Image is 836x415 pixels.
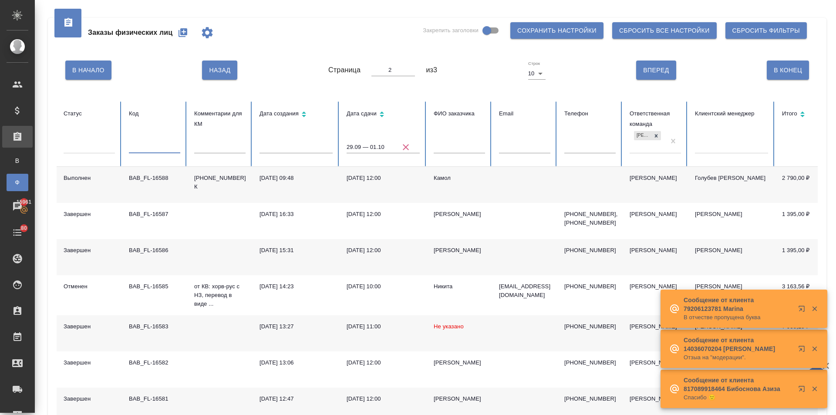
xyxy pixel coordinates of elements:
[630,395,681,403] div: [PERSON_NAME]
[11,198,37,206] span: 15961
[260,282,333,291] div: [DATE] 14:23
[793,340,814,361] button: Открыть в новой вкладке
[630,358,681,367] div: [PERSON_NAME]
[347,395,420,403] div: [DATE] 12:00
[630,282,681,291] div: [PERSON_NAME]
[688,275,775,315] td: [PERSON_NAME]
[684,393,792,402] p: Спасибо 🙂
[619,25,710,36] span: Сбросить все настройки
[564,282,616,291] p: [PHONE_NUMBER]
[434,174,485,182] div: Камол
[564,358,616,367] p: [PHONE_NUMBER]
[129,358,180,367] div: BAB_FL-16582
[260,108,333,121] div: Сортировка
[782,108,833,121] div: Сортировка
[684,353,792,362] p: Отзыа на "модерации".
[64,210,115,219] div: Завершен
[260,395,333,403] div: [DATE] 12:47
[732,25,800,36] span: Сбросить фильтры
[16,224,32,233] span: 80
[806,305,823,313] button: Закрыть
[11,178,24,187] span: Ф
[564,108,616,119] div: Телефон
[434,358,485,367] div: [PERSON_NAME]
[347,246,420,255] div: [DATE] 12:00
[564,246,616,255] p: [PHONE_NUMBER]
[7,152,28,169] a: В
[11,156,24,165] span: В
[347,174,420,182] div: [DATE] 12:00
[64,174,115,182] div: Выполнен
[64,282,115,291] div: Отменен
[684,313,792,322] p: В отчестве пропущена буква
[328,65,361,75] span: Страница
[260,210,333,219] div: [DATE] 16:33
[129,322,180,331] div: BAB_FL-16583
[684,376,792,393] p: Сообщение от клиента 817089918464 Бибоснова Азиза
[129,246,180,255] div: BAB_FL-16586
[434,323,464,330] span: Не указано
[564,395,616,403] p: [PHONE_NUMBER]
[688,167,775,203] td: Голубев [PERSON_NAME]
[528,61,540,66] label: Строк
[774,65,802,76] span: В Конец
[806,345,823,353] button: Закрыть
[260,174,333,182] div: [DATE] 09:48
[7,174,28,191] a: Ф
[260,322,333,331] div: [DATE] 13:27
[202,61,237,80] button: Назад
[260,358,333,367] div: [DATE] 13:06
[423,26,479,35] span: Закрепить заголовки
[767,61,809,80] button: В Конец
[793,300,814,321] button: Открыть в новой вкладке
[806,385,823,393] button: Закрыть
[347,282,420,291] div: [DATE] 10:00
[434,210,485,219] div: [PERSON_NAME]
[634,131,651,140] div: [PERSON_NAME]
[684,296,792,313] p: Сообщение от клиента 79206123781 Marina
[88,27,172,38] span: Заказы физических лиц
[64,358,115,367] div: Завершен
[129,282,180,291] div: BAB_FL-16585
[434,108,485,119] div: ФИО заказчика
[630,174,681,182] div: [PERSON_NAME]
[725,22,807,39] button: Сбросить фильтры
[695,108,768,119] div: Клиентский менеджер
[630,322,681,331] div: [PERSON_NAME]
[347,108,420,121] div: Сортировка
[129,174,180,182] div: BAB_FL-16588
[64,246,115,255] div: Завершен
[636,61,676,80] button: Вперед
[64,108,115,119] div: Статус
[499,108,550,119] div: Email
[64,322,115,331] div: Завершен
[434,246,485,255] div: [PERSON_NAME]
[499,282,550,300] p: [EMAIL_ADDRESS][DOMAIN_NAME]
[434,282,485,291] div: Никита
[172,22,193,43] button: Создать
[630,108,681,129] div: Ответственная команда
[630,246,681,255] div: [PERSON_NAME]
[434,395,485,403] div: [PERSON_NAME]
[684,336,792,353] p: Сообщение от клиента 14036070204 [PERSON_NAME]
[72,65,104,76] span: В Начало
[564,322,616,331] p: [PHONE_NUMBER]
[209,65,230,76] span: Назад
[347,358,420,367] div: [DATE] 12:00
[2,196,33,217] a: 15961
[688,239,775,275] td: [PERSON_NAME]
[426,65,437,75] span: из 3
[65,61,111,80] button: В Начало
[194,108,246,129] div: Комментарии для КМ
[528,67,546,80] div: 10
[347,210,420,219] div: [DATE] 12:00
[129,395,180,403] div: BAB_FL-16581
[260,246,333,255] div: [DATE] 15:31
[643,65,669,76] span: Вперед
[517,25,597,36] span: Сохранить настройки
[630,210,681,219] div: [PERSON_NAME]
[612,22,717,39] button: Сбросить все настройки
[129,210,180,219] div: BAB_FL-16587
[510,22,603,39] button: Сохранить настройки
[129,108,180,119] div: Код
